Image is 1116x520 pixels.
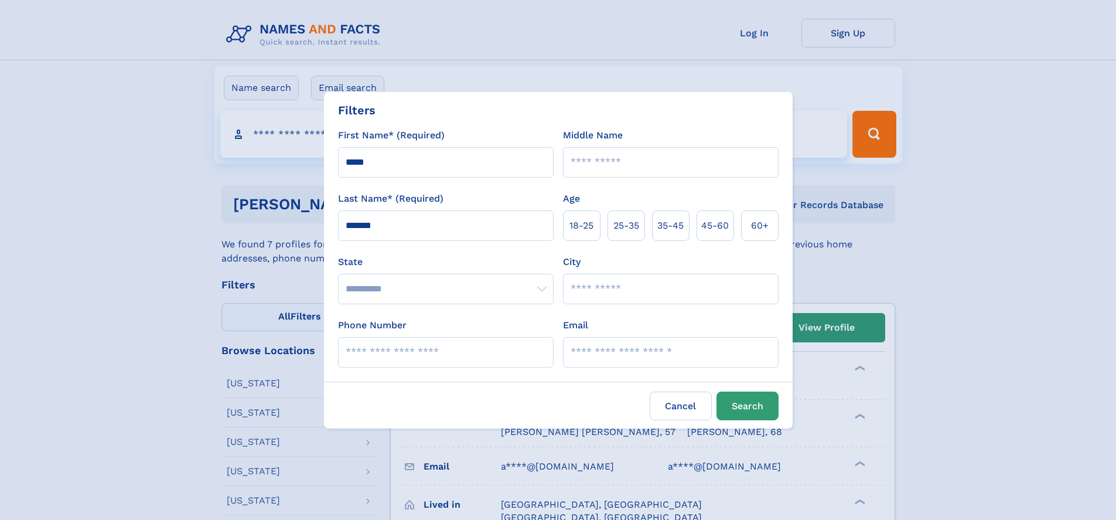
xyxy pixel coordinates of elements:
span: 18‑25 [569,219,593,233]
label: First Name* (Required) [338,128,445,142]
span: 25‑35 [613,219,639,233]
button: Search [716,392,779,420]
label: Phone Number [338,318,407,332]
span: 45‑60 [701,219,729,233]
div: Filters [338,101,376,119]
label: Age [563,192,580,206]
label: City [563,255,581,269]
label: Last Name* (Required) [338,192,443,206]
span: 35‑45 [657,219,684,233]
label: Middle Name [563,128,623,142]
label: Cancel [650,392,712,420]
label: Email [563,318,588,332]
label: State [338,255,554,269]
span: 60+ [751,219,769,233]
